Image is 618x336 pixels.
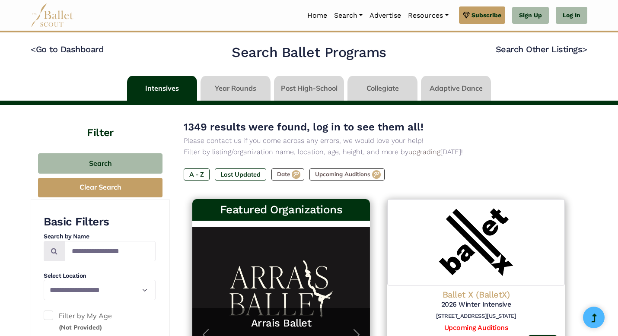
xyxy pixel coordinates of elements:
a: <Go to Dashboard [31,44,104,54]
h4: Search by Name [44,232,156,241]
a: Log In [556,7,587,24]
a: Resources [405,6,452,25]
li: Year Rounds [199,76,272,101]
span: Subscribe [471,10,501,20]
label: Date [271,168,304,181]
label: Upcoming Auditions [309,168,385,181]
a: Advertise [366,6,405,25]
img: Logo [387,199,565,285]
a: Sign Up [512,7,549,24]
span: 1349 results were found, log in to see them all! [184,121,424,133]
h4: Select Location [44,272,156,280]
a: Search Other Listings> [496,44,587,54]
h4: Ballet X (BalletX) [394,289,558,300]
h6: [STREET_ADDRESS][US_STATE] [394,313,558,320]
small: (Not Provided) [59,323,102,331]
h3: Basic Filters [44,215,156,229]
a: Home [304,6,331,25]
code: > [582,44,587,54]
button: Clear Search [38,178,162,197]
label: Filter by My Age [44,311,156,333]
a: Upcoming Auditions [444,323,508,332]
code: < [31,44,36,54]
a: Arrais Ballet [201,317,361,330]
h4: Filter [31,105,170,140]
p: Please contact us if you come across any errors, we would love your help! [184,135,573,146]
a: upgrading [408,148,440,156]
input: Search by names... [64,241,156,261]
a: Search [331,6,366,25]
label: Last Updated [215,168,266,181]
li: Post High-School [272,76,346,101]
label: A - Z [184,168,210,181]
h2: Search Ballet Programs [232,44,386,62]
p: Filter by listing/organization name, location, age, height, and more by [DATE]! [184,146,573,158]
h5: 2026 Winter Intensive [394,300,558,309]
img: gem.svg [463,10,470,20]
button: Search [38,153,162,174]
li: Intensives [125,76,199,101]
li: Adaptive Dance [419,76,493,101]
h3: Featured Organizations [199,203,363,217]
li: Collegiate [346,76,419,101]
a: Subscribe [459,6,505,24]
